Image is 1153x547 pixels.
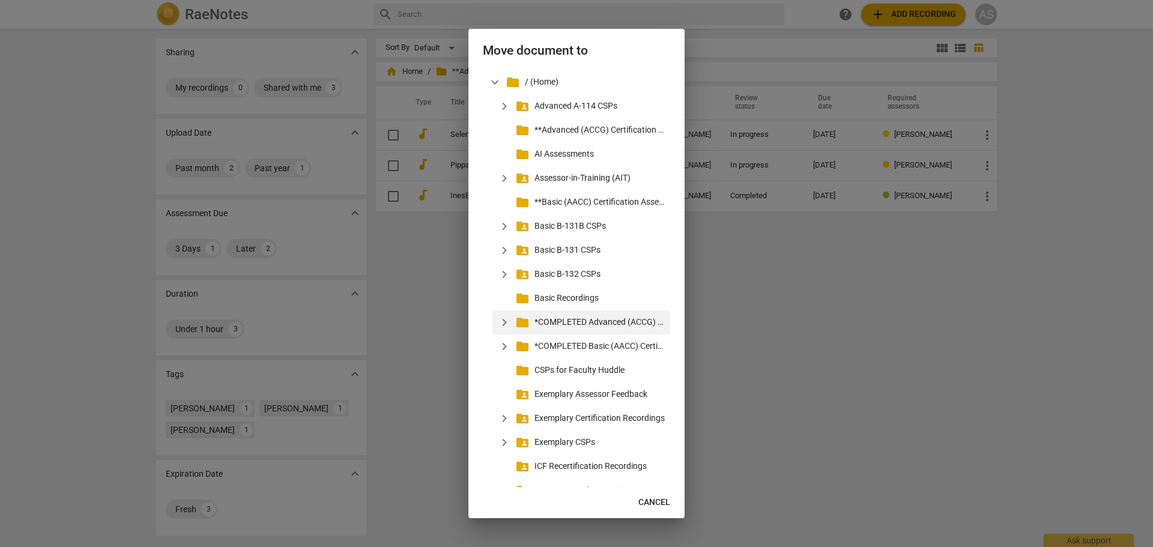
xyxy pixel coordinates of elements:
span: expand_more [497,219,512,234]
p: ICF Recertification Recordings [534,460,665,473]
span: expand_more [497,267,512,282]
p: *COMPLETED Basic (AACC) Certification Assessments [534,340,665,352]
span: expand_more [497,99,512,113]
span: folder [515,291,530,306]
p: Basic Recordings [534,292,665,304]
p: Assessor-in-Training (AIT) [534,172,665,184]
p: CSPs for Faculty Huddle [534,364,665,376]
span: expand_more [497,339,512,354]
span: folder [515,195,530,210]
span: folder_shared [515,243,530,258]
span: folder_shared [515,267,530,282]
p: / (Home) [525,76,665,88]
p: Basic B-132 CSPs [534,268,665,280]
span: folder [515,483,530,498]
span: expand_more [497,411,512,426]
span: folder_shared [515,99,530,113]
span: expand_more [497,435,512,450]
span: folder_shared [515,411,530,426]
span: folder [515,123,530,138]
span: expand_more [497,483,512,498]
p: **Basic (AACC) Certification Assessments [534,196,665,208]
span: folder [515,315,530,330]
h2: Move document to [483,43,670,58]
p: Advanced A-114 CSPs [534,100,665,112]
span: Cancel [638,497,670,509]
p: Exemplary Certification Recordings [534,412,665,425]
span: folder_shared [515,387,530,402]
span: folder [515,147,530,162]
span: expand_more [497,171,512,186]
p: Basic B-131B CSPs [534,220,665,232]
span: expand_more [488,75,502,89]
span: folder_shared [515,435,530,450]
p: *COMPLETED Advanced (ACCG) Certification Assessments [534,316,665,328]
button: Cancel [629,492,680,513]
p: Exemplary CSPs [534,436,665,449]
span: folder [515,363,530,378]
span: folder_shared [515,219,530,234]
p: Basic B-131 CSPs [534,244,665,256]
p: Exemplary Assessor Feedback [534,388,665,400]
span: expand_more [497,243,512,258]
span: expand_more [497,315,512,330]
span: folder_shared [515,459,530,474]
span: folder [506,75,520,89]
span: folder [515,339,530,354]
p: LATE CSPs - Classes Prior to RaeNotes [534,484,665,497]
p: **Advanced (ACCG) Certification Assessments [534,124,665,136]
span: folder_shared [515,171,530,186]
p: AI Assessments [534,148,665,160]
